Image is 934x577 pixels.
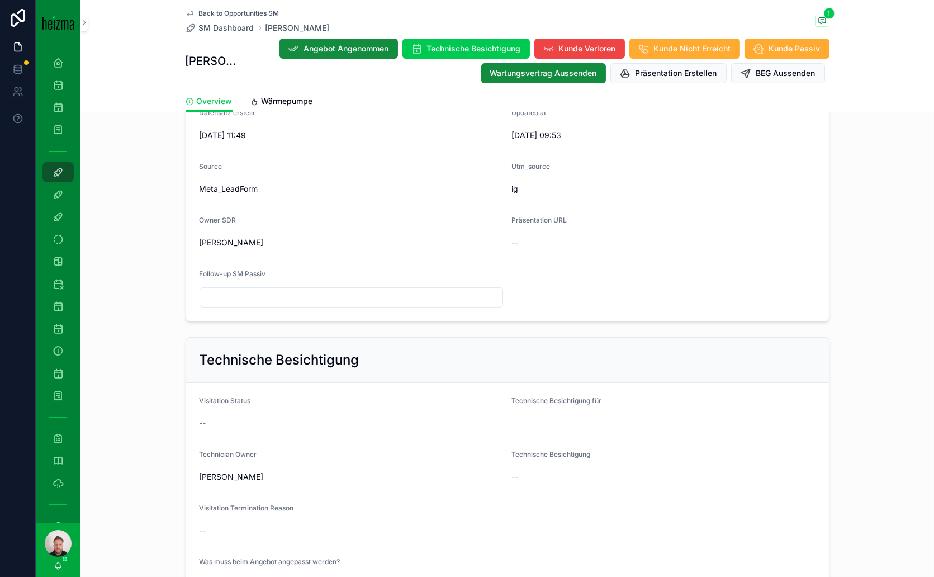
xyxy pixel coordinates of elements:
[304,43,389,54] span: Angebot Angenommen
[756,68,816,79] span: BEG Aussenden
[815,15,829,29] button: 1
[512,216,567,224] span: Präsentation URL
[512,108,547,117] span: Updated at
[199,22,254,34] span: SM Dashboard
[200,525,206,536] span: --
[200,130,503,141] span: [DATE] 11:49
[200,216,236,224] span: Owner SDR
[427,43,521,54] span: Technische Besichtigung
[745,39,829,59] button: Kunde Passiv
[36,45,80,523] div: scrollable content
[559,43,616,54] span: Kunde Verloren
[200,351,359,369] h2: Technische Besichtigung
[250,91,313,113] a: Wärmepumpe
[402,39,530,59] button: Technische Besichtigung
[200,471,264,483] span: [PERSON_NAME]
[636,68,717,79] span: Präsentation Erstellen
[512,471,519,483] span: --
[186,53,244,69] h1: [PERSON_NAME]
[186,9,279,18] a: Back to Opportunities SM
[824,8,835,19] span: 1
[186,91,233,112] a: Overview
[200,557,340,566] span: Was muss beim Angebot angepasst werden?
[512,162,551,171] span: Utm_source
[200,450,257,458] span: Technician Owner
[200,237,264,248] span: [PERSON_NAME]
[629,39,740,59] button: Kunde Nicht Erreicht
[512,183,816,195] span: ig
[200,418,206,429] span: --
[769,43,821,54] span: Kunde Passiv
[200,162,222,171] span: Source
[512,130,816,141] span: [DATE] 09:53
[200,396,251,405] span: Visitation Status
[265,22,330,34] a: [PERSON_NAME]
[512,237,519,248] span: --
[534,39,625,59] button: Kunde Verloren
[42,15,74,30] img: App logo
[186,22,254,34] a: SM Dashboard
[262,96,313,107] span: Wärmepumpe
[200,269,266,278] span: Follow-up SM Passiv
[199,9,279,18] span: Back to Opportunities SM
[490,68,597,79] span: Wartungsvertrag Aussenden
[279,39,398,59] button: Angebot Angenommen
[654,43,731,54] span: Kunde Nicht Erreicht
[200,504,294,512] span: Visitation Termination Reason
[610,63,727,83] button: Präsentation Erstellen
[200,108,255,117] span: Datensatz erstellt
[197,96,233,107] span: Overview
[481,63,606,83] button: Wartungsvertrag Aussenden
[512,450,591,458] span: Technische Besichtigung
[512,396,602,405] span: Technische Besichtigung für
[731,63,825,83] button: BEG Aussenden
[200,183,503,195] span: Meta_LeadForm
